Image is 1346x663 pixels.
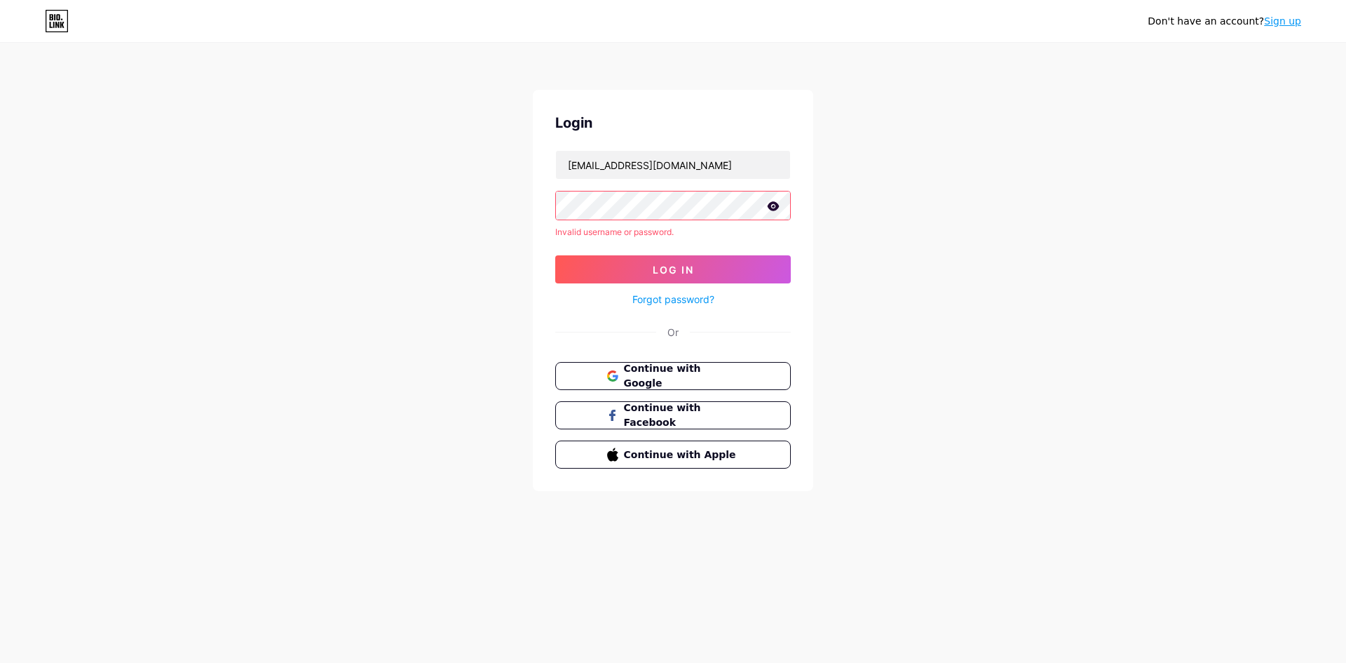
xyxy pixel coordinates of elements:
[555,362,791,390] button: Continue with Google
[1148,14,1301,29] div: Don't have an account?
[555,226,791,239] div: Invalid username or password.
[555,441,791,469] button: Continue with Apple
[653,264,694,276] span: Log In
[555,401,791,429] button: Continue with Facebook
[624,361,740,391] span: Continue with Google
[555,255,791,283] button: Log In
[624,401,740,430] span: Continue with Facebook
[667,325,679,340] div: Or
[556,151,790,179] input: Username
[1264,15,1301,27] a: Sign up
[632,292,714,307] a: Forgot password?
[624,448,740,462] span: Continue with Apple
[555,112,791,133] div: Login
